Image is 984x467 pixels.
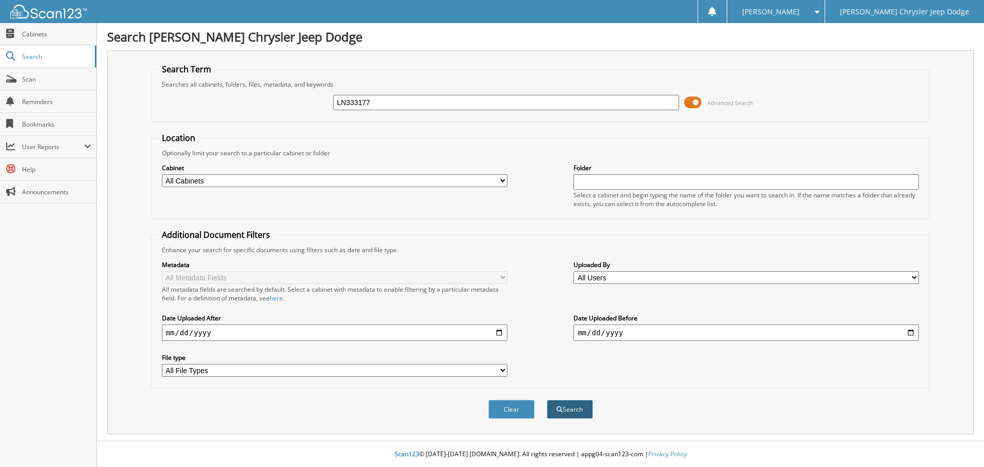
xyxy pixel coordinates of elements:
[573,314,919,322] label: Date Uploaded Before
[573,164,919,172] label: Folder
[933,418,984,467] iframe: Chat Widget
[707,99,753,107] span: Advanced Search
[157,246,925,254] div: Enhance your search for specific documents using filters such as date and file type.
[22,75,91,84] span: Scan
[107,28,974,45] h1: Search [PERSON_NAME] Chrysler Jeep Dodge
[162,285,507,302] div: All metadata fields are searched by default. Select a cabinet with metadata to enable filtering b...
[573,324,919,341] input: end
[157,80,925,89] div: Searches all cabinets, folders, files, metadata, and keywords
[648,450,687,458] a: Privacy Policy
[573,191,919,208] div: Select a cabinet and begin typing the name of the folder you want to search in. If the name match...
[22,143,84,151] span: User Reports
[162,164,507,172] label: Cabinet
[22,165,91,174] span: Help
[157,132,200,144] legend: Location
[157,64,216,75] legend: Search Term
[22,30,91,38] span: Cabinets
[395,450,419,458] span: Scan123
[157,149,925,157] div: Optionally limit your search to a particular cabinet or folder
[22,188,91,196] span: Announcements
[547,400,593,419] button: Search
[97,442,984,467] div: © [DATE]-[DATE] [DOMAIN_NAME]. All rights reserved | appg04-scan123-com |
[22,120,91,129] span: Bookmarks
[22,52,90,61] span: Search
[157,229,275,240] legend: Additional Document Filters
[10,5,87,18] img: scan123-logo-white.svg
[162,324,507,341] input: start
[573,260,919,269] label: Uploaded By
[162,314,507,322] label: Date Uploaded After
[162,260,507,269] label: Metadata
[270,294,283,302] a: here
[162,353,507,362] label: File type
[22,97,91,106] span: Reminders
[488,400,535,419] button: Clear
[840,9,969,15] span: [PERSON_NAME] Chrysler Jeep Dodge
[742,9,799,15] span: [PERSON_NAME]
